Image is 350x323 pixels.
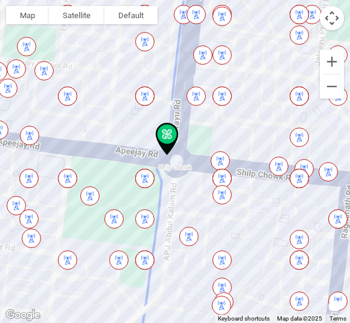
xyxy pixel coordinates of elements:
[320,6,344,30] button: Map camera controls
[277,315,322,322] span: Map data ©2025
[3,307,43,323] a: Open this area in Google Maps (opens a new window)
[329,315,346,322] a: Terms
[49,6,104,24] button: Show satellite imagery
[218,315,270,323] button: Keyboard shortcuts
[6,6,49,24] button: Show street map
[320,50,344,74] button: Zoom in
[320,74,344,99] button: Zoom out
[3,307,43,323] img: Google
